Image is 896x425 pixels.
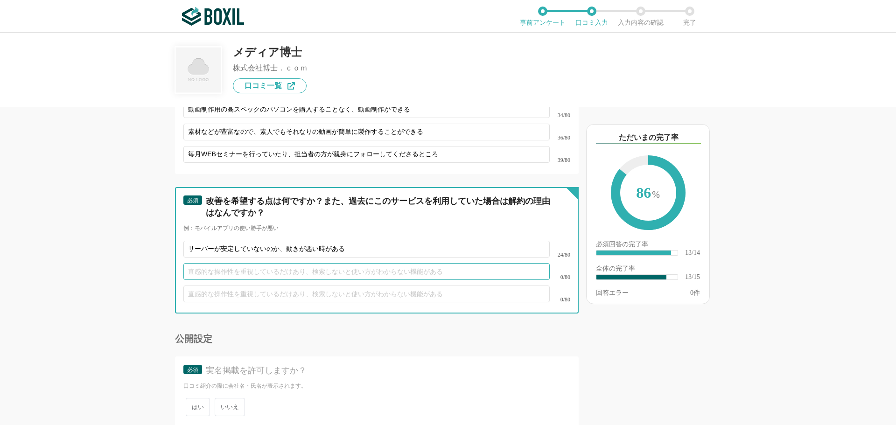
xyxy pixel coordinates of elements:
[175,334,579,343] div: 公開設定
[206,195,554,219] div: 改善を希望する点は何ですか？また、過去にこのサービスを利用していた場合は解約の理由はなんですか？
[187,367,198,373] span: 必須
[233,47,308,58] div: メディア博士
[652,189,660,200] span: %
[183,224,570,232] div: 例：モバイルアプリの使い勝手が悪い
[550,112,570,118] div: 34/80
[596,290,629,296] div: 回答エラー
[183,263,550,280] input: 直感的な操作性を重視しているだけあり、検索しないと使い方がわからない機能がある
[620,165,676,223] span: 86
[206,365,554,376] div: 実名掲載を許可しますか？
[550,274,570,280] div: 0/80
[182,7,244,26] img: ボクシルSaaS_ロゴ
[233,64,308,72] div: 株式会社博士．ｃｏｍ
[187,197,198,204] span: 必須
[596,251,671,255] div: ​
[596,275,666,279] div: ​
[596,132,701,144] div: ただいまの完了率
[550,135,570,140] div: 36/80
[215,398,245,416] span: いいえ
[567,7,616,26] li: 口コミ入力
[690,290,700,296] div: 件
[550,297,570,302] div: 0/80
[596,265,700,274] div: 全体の完了率
[183,241,550,258] input: 直感的な操作性を重視しているだけあり、検索しないと使い方がわからない機能がある
[186,398,210,416] span: はい
[690,289,693,296] span: 0
[616,7,665,26] li: 入力内容の確認
[183,124,550,140] input: UIがわかりやすく、タスク一覧を把握しやすい
[518,7,567,26] li: 事前アンケート
[685,274,700,280] div: 13/15
[233,78,307,93] a: 口コミ一覧
[183,101,550,118] input: UIがわかりやすく、タスク一覧を把握しやすい
[685,250,700,256] div: 13/14
[183,382,570,390] div: 口コミ紹介の際に会社名・氏名が表示されます。
[596,241,700,250] div: 必須回答の完了率
[550,157,570,163] div: 39/80
[183,286,550,302] input: 直感的な操作性を重視しているだけあり、検索しないと使い方がわからない機能がある
[245,82,282,90] span: 口コミ一覧
[550,252,570,258] div: 24/80
[665,7,714,26] li: 完了
[183,146,550,163] input: UIがわかりやすく、タスク一覧を把握しやすい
